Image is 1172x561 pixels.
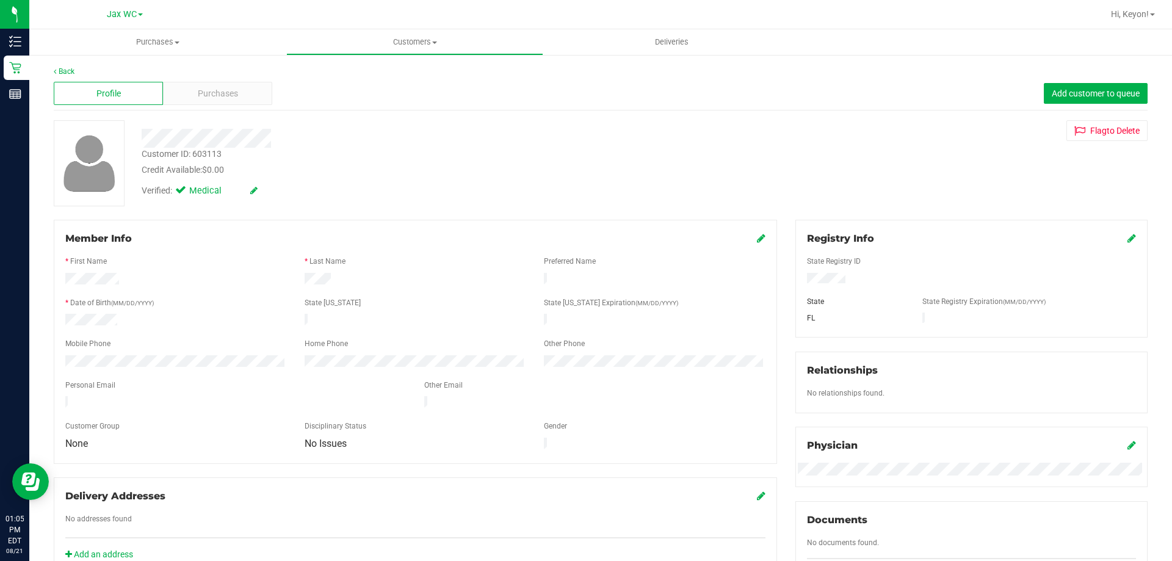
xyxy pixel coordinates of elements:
[29,29,286,55] a: Purchases
[807,514,867,526] span: Documents
[638,37,705,48] span: Deliveries
[189,184,238,198] span: Medical
[1044,83,1148,104] button: Add customer to queue
[798,313,914,324] div: FL
[286,29,543,55] a: Customers
[29,37,286,48] span: Purchases
[9,35,21,48] inline-svg: Inventory
[1066,120,1148,141] button: Flagto Delete
[202,165,224,175] span: $0.00
[922,296,1046,307] label: State Registry Expiration
[96,87,121,100] span: Profile
[54,67,74,76] a: Back
[1111,9,1149,19] span: Hi, Keyon!
[798,296,914,307] div: State
[544,421,567,432] label: Gender
[305,438,347,449] span: No Issues
[424,380,463,391] label: Other Email
[5,513,24,546] p: 01:05 PM EDT
[65,380,115,391] label: Personal Email
[9,62,21,74] inline-svg: Retail
[635,300,678,306] span: (MM/DD/YYYY)
[65,513,132,524] label: No addresses found
[65,421,120,432] label: Customer Group
[1003,299,1046,305] span: (MM/DD/YYYY)
[142,164,679,176] div: Credit Available:
[65,549,133,559] a: Add an address
[305,297,361,308] label: State [US_STATE]
[142,148,222,161] div: Customer ID: 603113
[807,538,879,547] span: No documents found.
[70,297,154,308] label: Date of Birth
[111,300,154,306] span: (MM/DD/YYYY)
[543,29,800,55] a: Deliveries
[12,463,49,500] iframe: Resource center
[807,364,878,376] span: Relationships
[544,338,585,349] label: Other Phone
[65,438,88,449] span: None
[807,233,874,244] span: Registry Info
[198,87,238,100] span: Purchases
[807,440,858,451] span: Physician
[807,256,861,267] label: State Registry ID
[65,338,110,349] label: Mobile Phone
[807,388,884,399] label: No relationships found.
[544,256,596,267] label: Preferred Name
[1052,89,1140,98] span: Add customer to queue
[70,256,107,267] label: First Name
[305,421,366,432] label: Disciplinary Status
[544,297,678,308] label: State [US_STATE] Expiration
[65,233,132,244] span: Member Info
[57,132,121,195] img: user-icon.png
[5,546,24,556] p: 08/21
[287,37,543,48] span: Customers
[65,490,165,502] span: Delivery Addresses
[9,88,21,100] inline-svg: Reports
[107,9,137,20] span: Jax WC
[142,184,258,198] div: Verified:
[305,338,348,349] label: Home Phone
[309,256,345,267] label: Last Name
